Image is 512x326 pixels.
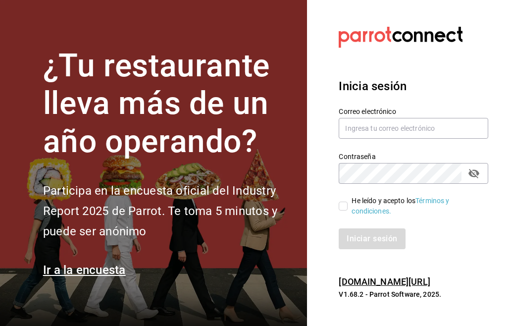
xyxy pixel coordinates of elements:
label: Contraseña [339,153,488,160]
label: Correo electrónico [339,108,488,114]
h3: Inicia sesión [339,77,488,95]
a: [DOMAIN_NAME][URL] [339,276,430,287]
a: Ir a la encuesta [43,263,126,277]
h1: ¿Tu restaurante lleva más de un año operando? [43,47,296,161]
div: He leído y acepto los [352,196,480,217]
a: Términos y condiciones. [352,197,449,215]
input: Ingresa tu correo electrónico [339,118,488,139]
p: V1.68.2 - Parrot Software, 2025. [339,289,488,299]
button: passwordField [465,165,482,182]
h2: Participa en la encuesta oficial del Industry Report 2025 de Parrot. Te toma 5 minutos y puede se... [43,181,296,241]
